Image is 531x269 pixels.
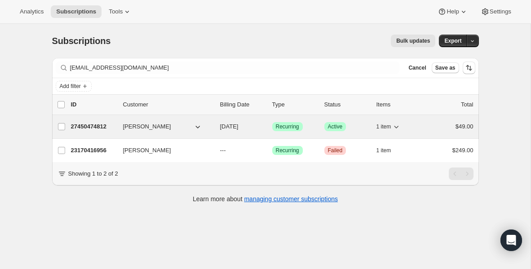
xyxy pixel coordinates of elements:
[461,100,473,109] p: Total
[56,8,96,15] span: Subscriptions
[68,169,118,178] p: Showing 1 to 2 of 2
[118,119,208,134] button: [PERSON_NAME]
[70,62,400,74] input: Filter subscribers
[123,146,171,155] span: [PERSON_NAME]
[20,8,44,15] span: Analytics
[475,5,517,18] button: Settings
[376,100,421,109] div: Items
[123,122,171,131] span: [PERSON_NAME]
[220,147,226,154] span: ---
[123,100,213,109] p: Customer
[396,37,430,44] span: Bulk updates
[376,123,391,130] span: 1 item
[500,229,522,251] div: Open Intercom Messenger
[328,123,343,130] span: Active
[71,100,473,109] div: IDCustomerBilling DateTypeStatusItemsTotal
[220,100,265,109] p: Billing Date
[408,64,426,71] span: Cancel
[376,120,401,133] button: 1 item
[432,5,473,18] button: Help
[71,146,116,155] p: 23170416956
[328,147,343,154] span: Failed
[71,100,116,109] p: ID
[456,123,473,130] span: $49.00
[71,144,473,157] div: 23170416956[PERSON_NAME]---SuccessRecurringCriticalFailed1 item$249.00
[435,64,456,71] span: Save as
[103,5,137,18] button: Tools
[276,123,299,130] span: Recurring
[463,62,475,74] button: Sort the results
[51,5,102,18] button: Subscriptions
[109,8,123,15] span: Tools
[439,35,467,47] button: Export
[444,37,461,44] span: Export
[276,147,299,154] span: Recurring
[405,62,429,73] button: Cancel
[452,147,473,154] span: $249.00
[60,83,81,90] span: Add filter
[244,195,338,203] a: managing customer subscriptions
[220,123,239,130] span: [DATE]
[71,120,473,133] div: 27450474812[PERSON_NAME][DATE]SuccessRecurringSuccessActive1 item$49.00
[14,5,49,18] button: Analytics
[52,36,111,46] span: Subscriptions
[324,100,369,109] p: Status
[118,143,208,158] button: [PERSON_NAME]
[490,8,511,15] span: Settings
[391,35,435,47] button: Bulk updates
[449,168,473,180] nav: Pagination
[447,8,459,15] span: Help
[376,144,401,157] button: 1 item
[193,194,338,203] p: Learn more about
[56,81,92,92] button: Add filter
[376,147,391,154] span: 1 item
[432,62,459,73] button: Save as
[71,122,116,131] p: 27450474812
[272,100,317,109] div: Type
